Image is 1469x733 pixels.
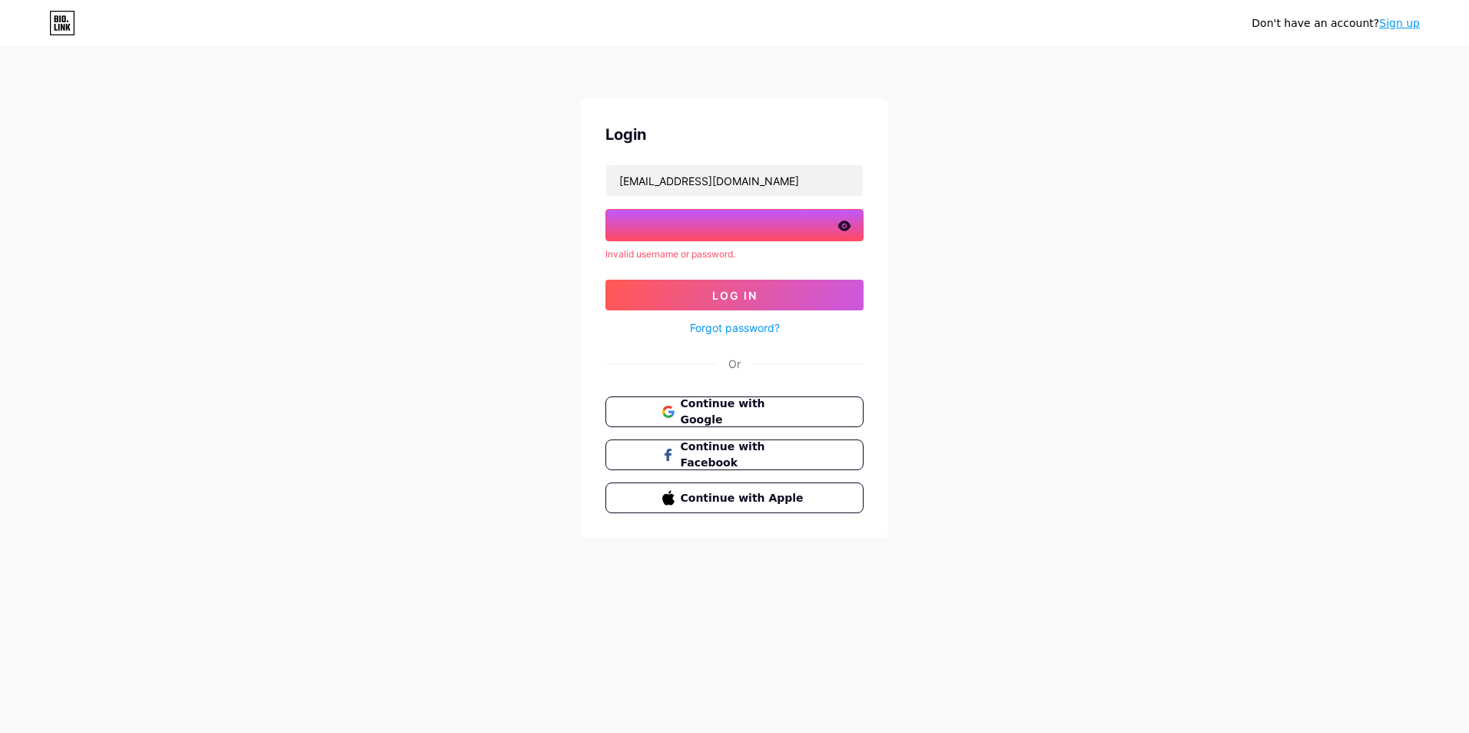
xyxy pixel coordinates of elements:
[1252,15,1420,32] div: Don't have an account?
[690,320,780,336] a: Forgot password?
[681,439,807,471] span: Continue with Facebook
[605,483,864,513] button: Continue with Apple
[728,356,741,372] div: Or
[605,439,864,470] button: Continue with Facebook
[1379,17,1420,29] a: Sign up
[606,165,863,196] input: Username
[605,280,864,310] button: Log In
[605,247,864,261] div: Invalid username or password.
[605,396,864,427] button: Continue with Google
[681,490,807,506] span: Continue with Apple
[681,396,807,428] span: Continue with Google
[712,289,758,302] span: Log In
[605,123,864,146] div: Login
